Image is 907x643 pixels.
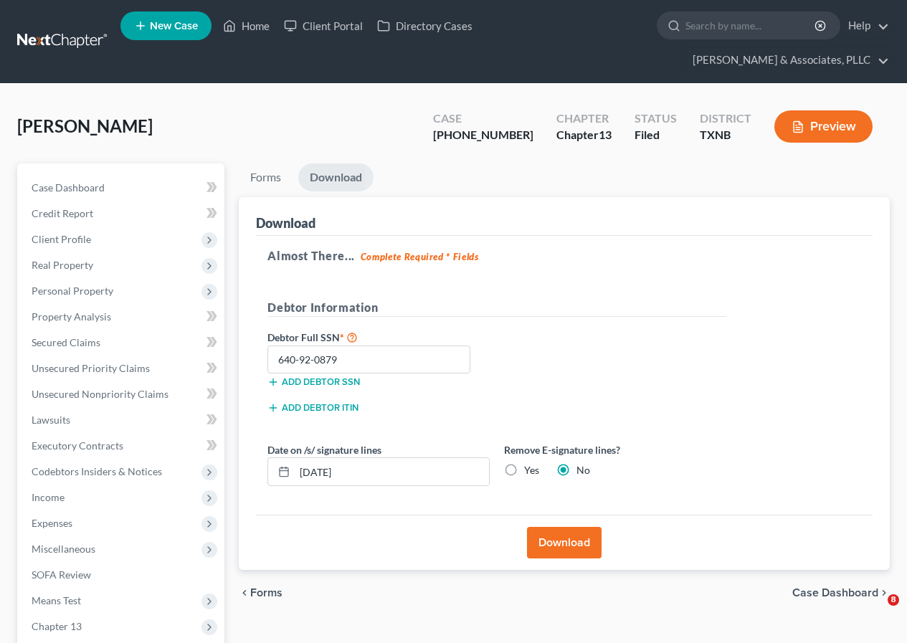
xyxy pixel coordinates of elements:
[267,402,358,414] button: Add debtor ITIN
[267,442,381,457] label: Date on /s/ signature lines
[239,587,302,599] button: chevron_left Forms
[599,128,612,141] span: 13
[370,13,480,39] a: Directory Cases
[20,381,224,407] a: Unsecured Nonpriority Claims
[20,330,224,356] a: Secured Claims
[20,304,224,330] a: Property Analysis
[32,388,168,400] span: Unsecured Nonpriority Claims
[239,587,250,599] i: chevron_left
[239,163,293,191] a: Forms
[635,110,677,127] div: Status
[556,110,612,127] div: Chapter
[888,594,899,606] span: 8
[32,336,100,348] span: Secured Claims
[32,414,70,426] span: Lawsuits
[298,163,374,191] a: Download
[267,299,726,317] h5: Debtor Information
[32,439,123,452] span: Executory Contracts
[792,587,878,599] span: Case Dashboard
[774,110,873,143] button: Preview
[267,376,360,388] button: Add debtor SSN
[700,110,751,127] div: District
[250,587,282,599] span: Forms
[858,594,893,629] iframe: Intercom live chat
[361,251,479,262] strong: Complete Required * Fields
[32,594,81,606] span: Means Test
[17,115,153,136] span: [PERSON_NAME]
[700,127,751,143] div: TXNB
[841,13,889,39] a: Help
[20,562,224,588] a: SOFA Review
[504,442,726,457] label: Remove E-signature lines?
[685,12,817,39] input: Search by name...
[32,233,91,245] span: Client Profile
[32,181,105,194] span: Case Dashboard
[20,201,224,227] a: Credit Report
[295,458,489,485] input: MM/DD/YYYY
[433,127,533,143] div: [PHONE_NUMBER]
[267,247,861,265] h5: Almost There...
[32,207,93,219] span: Credit Report
[635,127,677,143] div: Filed
[20,356,224,381] a: Unsecured Priority Claims
[433,110,533,127] div: Case
[32,259,93,271] span: Real Property
[277,13,370,39] a: Client Portal
[576,463,590,477] label: No
[792,587,890,599] a: Case Dashboard chevron_right
[878,587,890,599] i: chevron_right
[20,433,224,459] a: Executory Contracts
[32,543,95,555] span: Miscellaneous
[32,568,91,581] span: SOFA Review
[32,362,150,374] span: Unsecured Priority Claims
[150,21,198,32] span: New Case
[32,465,162,477] span: Codebtors Insiders & Notices
[267,346,470,374] input: XXX-XX-XXXX
[32,491,65,503] span: Income
[527,527,602,558] button: Download
[32,620,82,632] span: Chapter 13
[20,407,224,433] a: Lawsuits
[524,463,539,477] label: Yes
[216,13,277,39] a: Home
[32,285,113,297] span: Personal Property
[260,328,497,346] label: Debtor Full SSN
[20,175,224,201] a: Case Dashboard
[556,127,612,143] div: Chapter
[256,214,315,232] div: Download
[32,517,72,529] span: Expenses
[32,310,111,323] span: Property Analysis
[685,47,889,73] a: [PERSON_NAME] & Associates, PLLC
